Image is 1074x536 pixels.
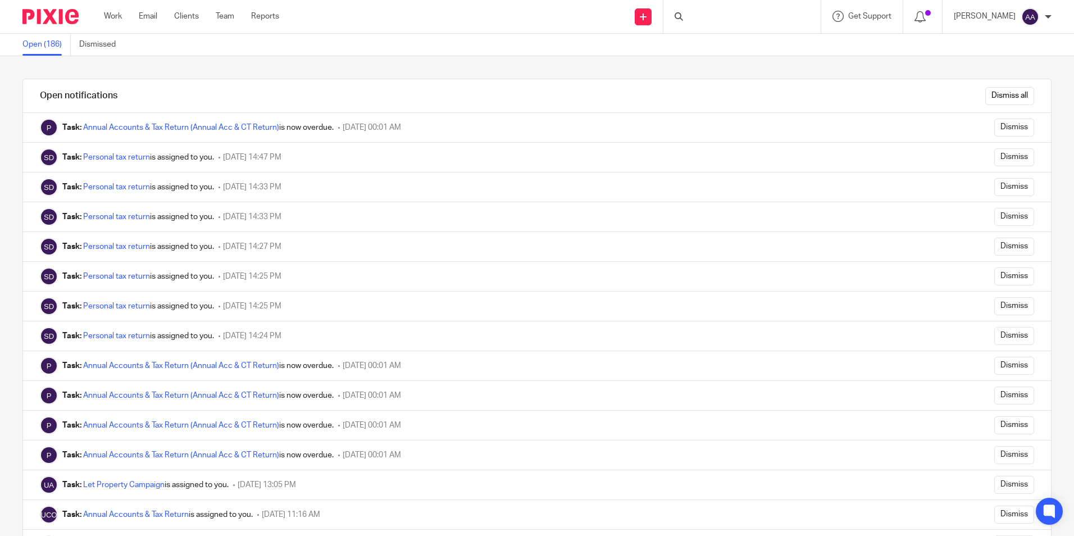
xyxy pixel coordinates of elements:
[40,506,58,524] img: UKPA Client Onboarding
[83,243,150,251] a: Personal tax return
[994,267,1034,285] input: Dismiss
[40,148,58,166] img: Sayantan Dutta
[83,302,150,310] a: Personal tax return
[223,332,281,340] span: [DATE] 14:24 PM
[83,362,279,370] a: Annual Accounts & Tax Return (Annual Acc & CT Return)
[40,327,58,345] img: Sayantan Dutta
[62,183,81,191] b: Task:
[994,327,1034,345] input: Dismiss
[40,90,117,102] h1: Open notifications
[62,449,334,461] div: is now overdue.
[262,511,320,519] span: [DATE] 11:16 AM
[994,446,1034,464] input: Dismiss
[994,506,1034,524] input: Dismiss
[62,152,214,163] div: is assigned to you.
[985,87,1034,105] input: Dismiss all
[62,421,81,429] b: Task:
[994,178,1034,196] input: Dismiss
[83,272,150,280] a: Personal tax return
[40,208,58,226] img: Sayantan Dutta
[223,213,281,221] span: [DATE] 14:33 PM
[343,392,401,399] span: [DATE] 00:01 AM
[343,362,401,370] span: [DATE] 00:01 AM
[223,272,281,280] span: [DATE] 14:25 PM
[994,416,1034,434] input: Dismiss
[62,181,214,193] div: is assigned to you.
[62,390,334,401] div: is now overdue.
[22,9,79,24] img: Pixie
[40,297,58,315] img: Sayantan Dutta
[994,119,1034,137] input: Dismiss
[40,357,58,375] img: Pixie
[62,420,334,431] div: is now overdue.
[223,302,281,310] span: [DATE] 14:25 PM
[62,479,229,490] div: is assigned to you.
[104,11,122,22] a: Work
[223,183,281,191] span: [DATE] 14:33 PM
[62,392,81,399] b: Task:
[223,243,281,251] span: [DATE] 14:27 PM
[83,392,279,399] a: Annual Accounts & Tax Return (Annual Acc & CT Return)
[1021,8,1039,26] img: svg%3E
[62,362,81,370] b: Task:
[62,271,214,282] div: is assigned to you.
[994,476,1034,494] input: Dismiss
[83,511,189,519] a: Annual Accounts & Tax Return
[22,34,71,56] a: Open (186)
[40,119,58,137] img: Pixie
[83,421,279,429] a: Annual Accounts & Tax Return (Annual Acc & CT Return)
[139,11,157,22] a: Email
[251,11,279,22] a: Reports
[62,330,214,342] div: is assigned to you.
[62,241,214,252] div: is assigned to you.
[83,153,150,161] a: Personal tax return
[83,124,279,131] a: Annual Accounts & Tax Return (Annual Acc & CT Return)
[62,124,81,131] b: Task:
[343,421,401,429] span: [DATE] 00:01 AM
[40,476,58,494] img: UKPA Accounts
[62,509,253,520] div: is assigned to you.
[994,387,1034,405] input: Dismiss
[994,208,1034,226] input: Dismiss
[62,211,214,222] div: is assigned to you.
[62,213,81,221] b: Task:
[62,243,81,251] b: Task:
[83,481,165,489] a: Let Property Campaign
[62,451,81,459] b: Task:
[62,122,334,133] div: is now overdue.
[83,213,150,221] a: Personal tax return
[216,11,234,22] a: Team
[83,332,150,340] a: Personal tax return
[954,11,1016,22] p: [PERSON_NAME]
[62,360,334,371] div: is now overdue.
[83,451,279,459] a: Annual Accounts & Tax Return (Annual Acc & CT Return)
[238,481,296,489] span: [DATE] 13:05 PM
[994,238,1034,256] input: Dismiss
[40,238,58,256] img: Sayantan Dutta
[994,357,1034,375] input: Dismiss
[62,301,214,312] div: is assigned to you.
[994,148,1034,166] input: Dismiss
[40,387,58,405] img: Pixie
[62,302,81,310] b: Task:
[62,481,81,489] b: Task:
[848,12,891,20] span: Get Support
[62,511,81,519] b: Task:
[174,11,199,22] a: Clients
[343,451,401,459] span: [DATE] 00:01 AM
[62,272,81,280] b: Task:
[83,183,150,191] a: Personal tax return
[40,267,58,285] img: Sayantan Dutta
[343,124,401,131] span: [DATE] 00:01 AM
[994,297,1034,315] input: Dismiss
[62,153,81,161] b: Task:
[62,332,81,340] b: Task:
[40,416,58,434] img: Pixie
[223,153,281,161] span: [DATE] 14:47 PM
[40,446,58,464] img: Pixie
[40,178,58,196] img: Sayantan Dutta
[79,34,124,56] a: Dismissed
